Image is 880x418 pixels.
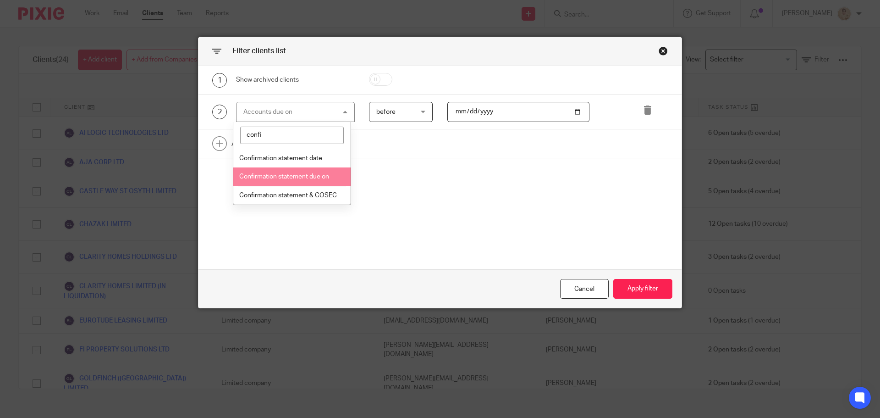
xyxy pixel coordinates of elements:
div: Close this dialog window [659,46,668,56]
span: before [376,109,396,115]
div: Close this dialog window [560,279,609,299]
span: Filter clients list [232,47,286,55]
div: Accounts due on [243,109,292,115]
button: Apply filter [613,279,672,299]
span: Confirmation statement date [239,155,322,162]
span: Confirmation statement & COSEC [239,192,337,199]
div: 2 [212,105,227,119]
input: Search options... [240,127,344,144]
input: YYYY-MM-DD [447,102,590,123]
div: Show archived clients [236,75,355,84]
div: 1 [212,73,227,88]
span: Confirmation statement due on [239,173,329,180]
